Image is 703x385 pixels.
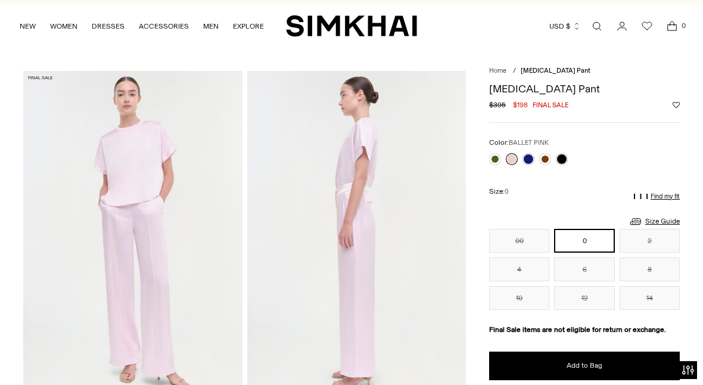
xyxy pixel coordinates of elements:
[139,13,189,39] a: ACCESSORIES
[549,13,581,39] button: USD $
[554,286,614,310] button: 12
[489,325,666,334] strong: Final Sale items are not eligible for return or exchange.
[585,14,609,38] a: Open search modal
[635,14,659,38] a: Wishlist
[489,67,506,74] a: Home
[489,229,549,253] button: 00
[505,188,509,195] span: 0
[567,361,602,371] span: Add to Bag
[554,229,614,253] button: 0
[489,352,680,380] button: Add to Bag
[620,229,680,253] button: 2
[10,340,120,375] iframe: Sign Up via Text for Offers
[489,137,549,148] label: Color:
[489,257,549,281] button: 4
[203,13,219,39] a: MEN
[20,13,36,39] a: NEW
[678,20,689,31] span: 0
[629,214,680,229] a: Size Guide
[489,100,506,110] s: $395
[233,13,264,39] a: EXPLORE
[660,14,684,38] a: Open cart modal
[92,13,125,39] a: DRESSES
[610,14,634,38] a: Go to the account page
[620,257,680,281] button: 8
[513,100,528,110] span: $198
[489,83,680,94] h1: [MEDICAL_DATA] Pant
[673,101,680,108] button: Add to Wishlist
[50,13,77,39] a: WOMEN
[286,14,417,38] a: SIMKHAI
[554,257,614,281] button: 6
[620,286,680,310] button: 14
[489,186,509,197] label: Size:
[509,139,549,147] span: BALLET PINK
[513,66,516,76] div: /
[489,286,549,310] button: 10
[489,66,680,76] nav: breadcrumbs
[521,67,590,74] span: [MEDICAL_DATA] Pant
